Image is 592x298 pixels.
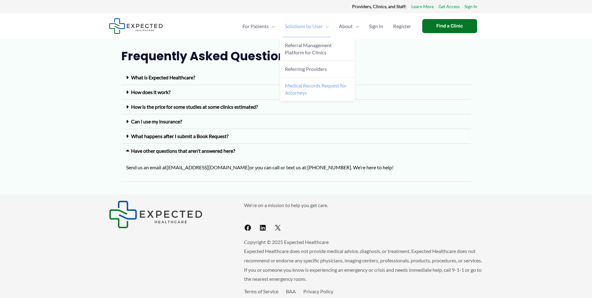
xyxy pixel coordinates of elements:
[285,66,327,72] span: Referring Providers
[244,201,483,210] p: We're on a mission to help you get care.
[244,201,483,234] aside: Footer Widget 2
[131,104,258,110] a: How is the price for some studies at some clinics estimated?
[109,201,228,228] aside: Footer Widget 1
[339,15,353,37] span: About
[285,15,323,37] span: Solutions by User
[285,82,346,96] span: Medical Records Request for Attorneys
[280,15,334,37] a: Solutions by UserMenu Toggle
[307,164,394,170] span: [PHONE_NUMBER]‬‬. We’re here to help!
[131,89,170,95] a: How does it work?
[131,148,235,154] a: Have other questions that aren't answered here?
[109,201,203,228] img: Expected Healthcare Logo - side, dark font, small
[334,15,364,37] a: AboutMenu Toggle
[388,15,416,37] a: Register
[352,4,407,9] strong: Providers, Clinics, and Staff:
[121,158,471,182] div: Have other questions that aren't answered here?
[353,15,359,37] span: Menu Toggle
[422,19,477,33] a: Find a Clinic
[393,15,411,37] span: Register
[109,18,163,34] img: Expected Healthcare Logo - side, dark font, small
[121,129,471,144] div: What happens after I submit a Book Request?
[121,144,471,158] div: Have other questions that aren't answered here?
[121,114,471,129] div: Can I use my insurance?
[303,288,333,294] a: Privacy Policy
[464,2,477,11] a: Sign In
[121,48,471,64] h2: Frequently Asked Questions
[121,70,471,85] div: What is Expected Healthcare?
[237,15,280,37] a: For PatientsMenu Toggle
[269,15,275,37] span: Menu Toggle
[411,2,434,11] a: Learn More
[126,163,466,172] p: Send us an email at [EMAIL_ADDRESS][DOMAIN_NAME] or you can call or text us at:
[369,15,383,37] span: Sign In
[237,15,416,37] nav: Primary Site Navigation
[244,239,329,245] span: Copyright © 2025 Expected Healthcare
[323,15,329,37] span: Menu Toggle
[131,74,195,80] a: What is Expected Healthcare?
[438,2,460,11] a: Get Access
[285,42,332,55] span: Referral Management Platform for Clinics
[364,15,388,37] a: Sign In
[121,100,471,114] div: How is the price for some studies at some clinics estimated?
[131,133,228,139] a: What happens after I submit a Book Request?
[286,288,296,294] a: BAA
[280,37,355,61] a: Referral Management Platform for Clinics
[244,288,278,294] a: Terms of Service
[244,248,482,282] span: Expected Healthcare does not provide medical advice, diagnosis, or treatment. Expected Healthcare...
[280,77,355,101] a: Medical Records Request for Attorneys
[121,85,471,100] div: How does it work?
[131,118,182,124] a: Can I use my insurance?
[242,15,269,37] span: For Patients
[280,61,355,77] a: Referring Providers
